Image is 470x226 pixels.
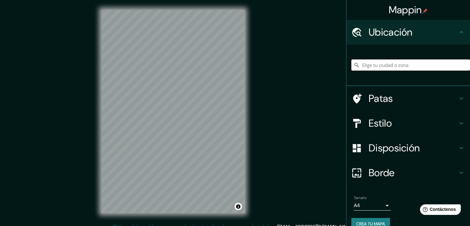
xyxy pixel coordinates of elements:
font: Patas [369,92,393,105]
font: Borde [369,166,395,179]
div: Borde [346,160,470,185]
div: Estilo [346,111,470,136]
div: Ubicación [346,20,470,45]
input: Elige tu ciudad o zona [351,59,470,71]
button: Activar o desactivar atribución [235,203,242,210]
font: Estilo [369,117,392,130]
div: Disposición [346,136,470,160]
font: Tamaño [354,195,366,200]
canvas: Mapa [101,10,245,213]
font: A4 [354,202,360,209]
div: A4 [354,201,391,211]
font: Ubicación [369,26,413,39]
iframe: Lanzador de widgets de ayuda [415,202,463,219]
font: Disposición [369,141,420,154]
img: pin-icon.png [423,8,428,13]
font: Mappin [389,3,422,16]
div: Patas [346,86,470,111]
